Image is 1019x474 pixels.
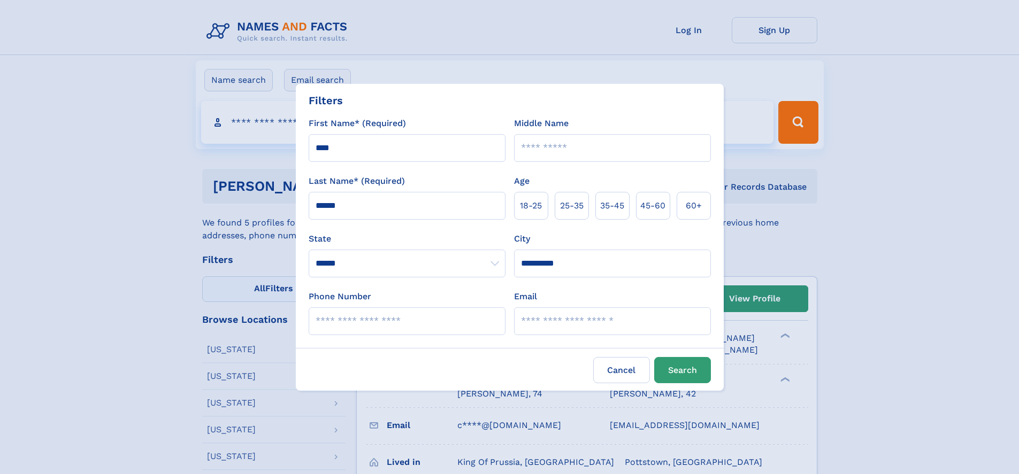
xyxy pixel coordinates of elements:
label: Last Name* (Required) [309,175,405,188]
span: 35‑45 [600,199,624,212]
label: Age [514,175,530,188]
label: First Name* (Required) [309,117,406,130]
label: Email [514,290,537,303]
label: State [309,232,505,245]
label: Phone Number [309,290,371,303]
span: 60+ [686,199,702,212]
span: 18‑25 [520,199,542,212]
span: 45‑60 [640,199,665,212]
label: Cancel [593,357,650,383]
div: Filters [309,92,343,108]
span: 25‑35 [560,199,584,212]
label: City [514,232,530,245]
button: Search [654,357,711,383]
label: Middle Name [514,117,569,130]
